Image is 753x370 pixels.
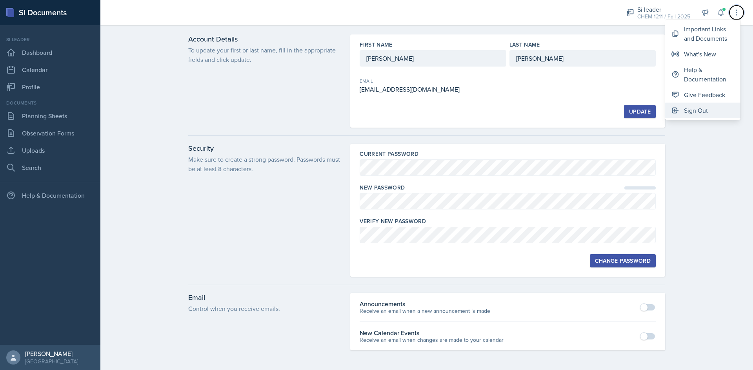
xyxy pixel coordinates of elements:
div: Documents [3,99,97,106]
div: Si leader [637,5,690,14]
input: Enter first name [360,50,506,67]
div: Sign Out [684,106,708,115]
div: Update [629,108,651,115]
p: Make sure to create a strong password. Passwords must be at least 8 characters. [188,155,341,173]
p: Receive an email when a new announcement is made [360,307,490,315]
div: Si leader [3,36,97,43]
p: Control when you receive emails. [188,304,341,313]
div: New Calendar Events [360,328,504,338]
div: Help & Documentation [3,188,97,203]
button: Help & Documentation [665,62,740,87]
a: Search [3,160,97,175]
p: Receive an email when changes are made to your calendar [360,336,504,344]
div: [EMAIL_ADDRESS][DOMAIN_NAME] [360,85,506,94]
label: First Name [360,41,393,49]
div: Email [360,78,506,85]
div: Help & Documentation [684,65,734,84]
button: Sign Out [665,103,740,118]
h3: Account Details [188,34,341,44]
div: Give Feedback [684,90,725,99]
label: Last Name [509,41,540,49]
h3: Email [188,293,341,302]
div: Announcements [360,299,490,309]
label: New Password [360,184,405,191]
label: Current Password [360,150,418,158]
a: Uploads [3,143,97,158]
a: Profile [3,79,97,95]
div: CHEM 1211 / Fall 2025 [637,13,690,21]
input: Enter last name [509,50,656,67]
a: Calendar [3,62,97,78]
div: [PERSON_NAME] [25,350,78,357]
p: To update your first or last name, fill in the appropriate fields and click update. [188,45,341,64]
label: Verify New Password [360,217,426,225]
h3: Security [188,144,341,153]
div: Change Password [595,258,651,264]
button: Give Feedback [665,87,740,103]
a: Observation Forms [3,125,97,141]
button: Update [624,105,656,118]
a: Planning Sheets [3,108,97,124]
div: Important Links and Documents [684,24,734,43]
div: What's New [684,49,716,59]
div: [GEOGRAPHIC_DATA] [25,357,78,365]
button: What's New [665,46,740,62]
button: Change Password [590,254,656,267]
a: Dashboard [3,45,97,60]
button: Important Links and Documents [665,21,740,46]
